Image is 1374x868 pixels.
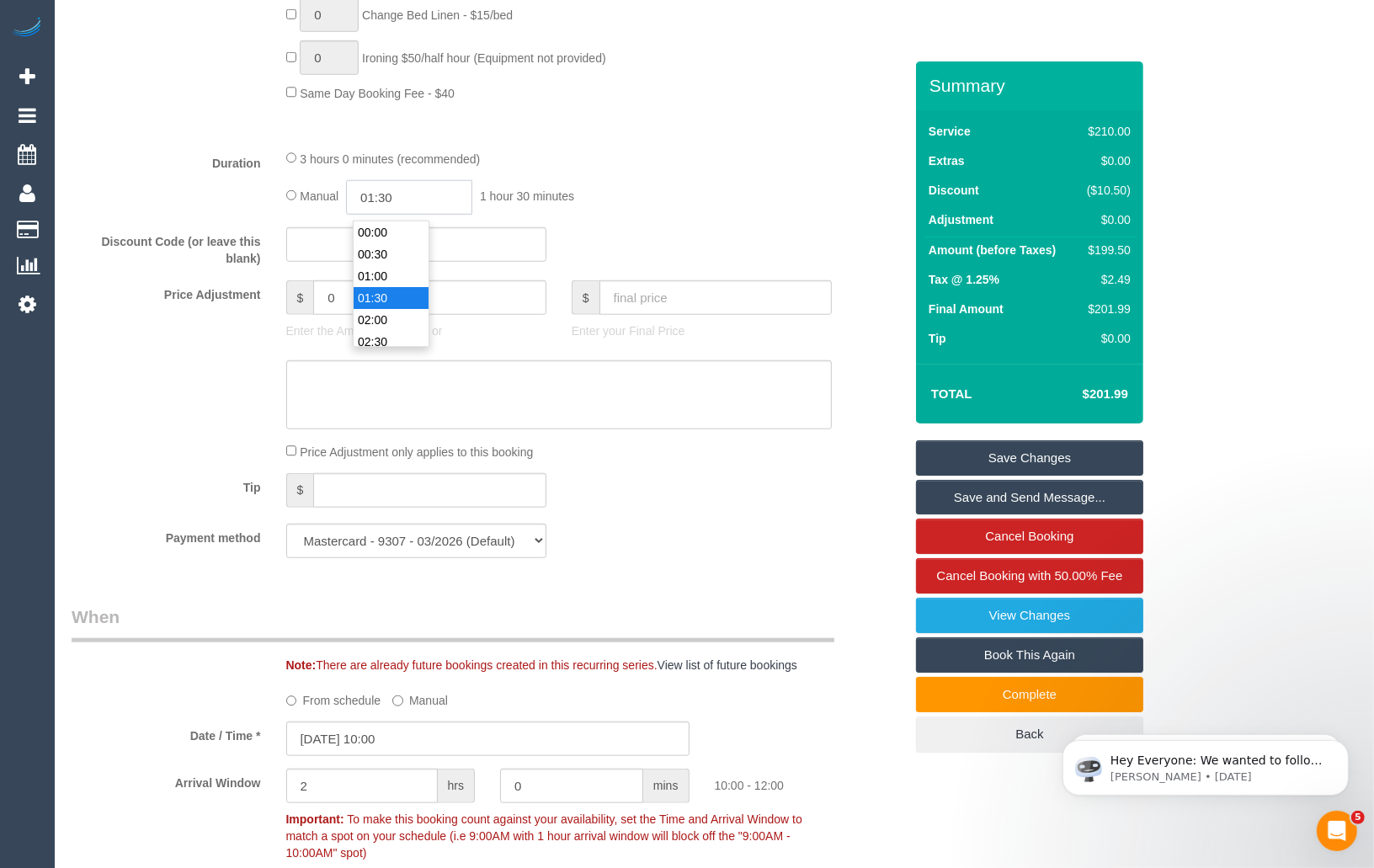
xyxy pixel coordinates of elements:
[392,695,403,706] input: Manual
[1081,211,1132,228] div: $0.00
[1081,182,1132,199] div: ($10.50)
[929,152,965,169] label: Extras
[300,189,338,203] span: Manual
[392,686,448,709] label: Manual
[931,386,972,401] strong: Total
[354,287,429,309] li: 01:30
[354,221,429,243] li: 00:00
[300,87,455,100] span: Same Day Booking Fee - $40
[916,598,1143,633] a: View Changes
[480,189,574,203] span: 1 hour 30 minutes
[59,280,274,303] label: Price Adjustment
[286,473,314,508] span: $
[73,49,288,230] span: Hey Everyone: We wanted to follow up and let you know we have been closely monitoring the account...
[438,769,475,803] span: hrs
[354,331,429,353] li: 02:30
[916,480,1143,515] a: Save and Send Message...
[916,519,1143,554] a: Cancel Booking
[59,473,274,496] label: Tip
[362,51,606,65] span: Ironing $50/half hour (Equipment not provided)
[929,330,946,347] label: Tip
[1081,301,1132,317] div: $201.99
[286,658,317,672] strong: Note:
[354,265,429,287] li: 01:00
[658,658,797,672] a: View list of future bookings
[59,227,274,267] label: Discount Code (or leave this blank)
[929,123,971,140] label: Service
[354,309,429,331] li: 02:00
[1037,705,1374,823] iframe: Intercom notifications message
[59,149,274,172] label: Duration
[1351,811,1365,824] span: 5
[286,686,381,709] label: From schedule
[1081,271,1132,288] div: $2.49
[929,271,999,288] label: Tax @ 1.25%
[1317,811,1357,851] iframe: Intercom live chat
[916,716,1143,752] a: Back
[1081,330,1132,347] div: $0.00
[916,677,1143,712] a: Complete
[286,812,344,826] strong: Important:
[362,8,513,22] span: Change Bed Linen - $15/bed
[286,722,690,756] input: DD/MM/YYYY HH:MM
[59,524,274,546] label: Payment method
[929,182,979,199] label: Discount
[274,657,917,674] div: There are already future bookings created in this recurring series.
[300,445,533,459] span: Price Adjustment only applies to this booking
[929,211,993,228] label: Adjustment
[10,17,44,40] img: Automaid Logo
[572,322,832,339] p: Enter your Final Price
[916,637,1143,673] a: Book This Again
[916,440,1143,476] a: Save Changes
[59,769,274,791] label: Arrival Window
[937,568,1123,583] span: Cancel Booking with 50.00% Fee
[929,242,1056,258] label: Amount (before Taxes)
[599,280,833,315] input: final price
[286,695,297,706] input: From schedule
[702,769,917,794] div: 10:00 - 12:00
[1081,242,1132,258] div: $199.50
[286,812,802,860] span: To make this booking count against your availability, set the Time and Arrival Window to match a ...
[643,769,690,803] span: mins
[572,280,599,315] span: $
[286,322,546,339] p: Enter the Amount to Adjust, or
[1081,152,1132,169] div: $0.00
[929,301,1004,317] label: Final Amount
[72,604,834,642] legend: When
[354,243,429,265] li: 00:30
[300,152,480,166] span: 3 hours 0 minutes (recommended)
[1081,123,1132,140] div: $210.00
[929,76,1135,95] h3: Summary
[916,558,1143,594] a: Cancel Booking with 50.00% Fee
[1032,387,1128,402] h4: $201.99
[73,65,290,80] p: Message from Ellie, sent 1d ago
[59,722,274,744] label: Date / Time *
[286,280,314,315] span: $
